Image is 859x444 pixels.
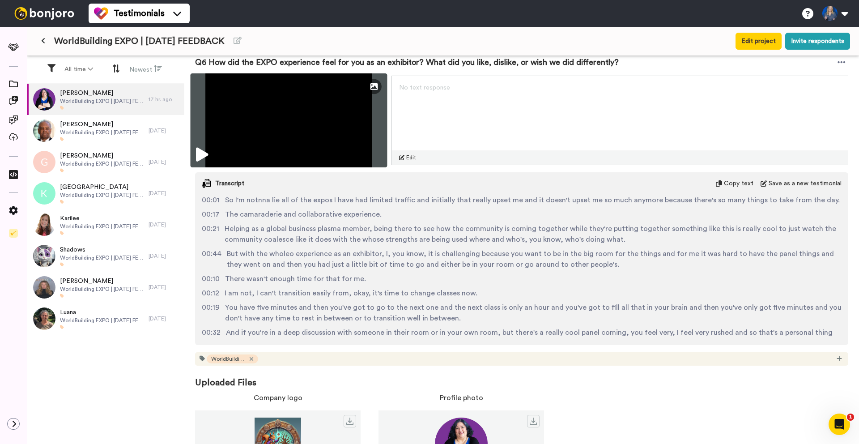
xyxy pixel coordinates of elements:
[202,273,220,284] span: 00:10
[27,209,184,240] a: KarileeWorldBuilding EXPO | [DATE] FEEDBACK[DATE]
[195,366,848,389] span: Uploaded Files
[202,288,219,299] span: 00:12
[202,302,220,324] span: 00:19
[33,213,55,236] img: 4cab479a-aaf2-4853-b85d-d395ee55eefb.png
[60,129,144,136] span: WorldBuilding EXPO | [DATE] FEEDBACK
[149,190,180,197] div: [DATE]
[33,88,55,111] img: 2802d559-4fe2-4ac1-a12a-ebfbc8234033.png
[736,33,782,50] button: Edit project
[11,7,78,20] img: bj-logo-header-white.svg
[227,248,842,270] span: But with the wholeo experience as an exhibitor, I, you know, it is challenging because you want t...
[225,209,382,220] span: The camaraderie and collaborative experience.
[225,302,842,324] span: You have five minutes and then you've got to go to the next one and the next class is only an hou...
[195,56,619,68] span: Q6 How did the EXPO experience feel for you as an exhibitor? What did you like, dislike, or wish ...
[202,195,220,205] span: 00:01
[27,115,184,146] a: [PERSON_NAME]WorldBuilding EXPO | [DATE] FEEDBACK[DATE]
[191,73,387,167] img: ab8b9c5c-e284-41dc-b828-b4ec65aa726e-thumbnail_full-1757689713.jpg
[226,327,842,349] span: And if you're in a deep discussion with someone in their room or in your own room, but there's a ...
[202,209,220,220] span: 00:17
[440,393,483,403] span: Profile photo
[60,151,144,160] span: [PERSON_NAME]
[829,414,850,435] iframe: Intercom live chat
[149,127,180,134] div: [DATE]
[60,317,144,324] span: WorldBuilding EXPO | [DATE] FEEDBACK
[60,214,144,223] span: Karilee
[33,307,55,330] img: 4ccbde3d-66c5-4862-b6f0-3132448235bf.jpeg
[60,277,144,286] span: [PERSON_NAME]
[202,327,221,349] span: 00:32
[27,303,184,334] a: LuanaWorldBuilding EXPO | [DATE] FEEDBACK[DATE]
[149,315,180,322] div: [DATE]
[211,355,247,363] span: WorldBuildingEXPO
[225,273,366,284] span: There wasn't enough time for that for me.
[149,221,180,228] div: [DATE]
[225,223,842,245] span: Helping as a global business plasma member, being there to see how the community is coming togeth...
[202,179,211,188] img: transcript.svg
[149,252,180,260] div: [DATE]
[33,120,55,142] img: 7acc565e-25eb-462d-a52e-a57e2726e477.png
[60,254,144,261] span: WorldBuilding EXPO | [DATE] FEEDBACK
[60,308,144,317] span: Luana
[225,288,477,299] span: I am not, I can't transition easily from, okay, it's time to change classes now.
[27,240,184,272] a: ShadowsWorldBuilding EXPO | [DATE] FEEDBACK[DATE]
[94,6,108,21] img: tm-color.svg
[27,272,184,303] a: [PERSON_NAME]WorldBuilding EXPO | [DATE] FEEDBACK[DATE]
[60,98,144,105] span: WorldBuilding EXPO | [DATE] FEEDBACK
[225,195,840,205] span: So I'm notnna lie all of the expos I have had limited traffic and initially that really upset me ...
[33,276,55,299] img: 38d45eaf-e5e9-48a8-8f24-2746ded53dd2.png
[27,84,184,115] a: [PERSON_NAME]WorldBuilding EXPO | [DATE] FEEDBACK17 hr. ago
[27,178,184,209] a: [GEOGRAPHIC_DATA]WorldBuilding EXPO | [DATE] FEEDBACK[DATE]
[406,154,416,161] span: Edit
[215,179,244,188] span: Transcript
[60,120,144,129] span: [PERSON_NAME]
[9,229,18,238] img: Checklist.svg
[60,160,144,167] span: WorldBuilding EXPO | [DATE] FEEDBACK
[114,7,165,20] span: Testimonials
[60,223,144,230] span: WorldBuilding EXPO | [DATE] FEEDBACK
[149,158,180,166] div: [DATE]
[124,61,167,78] button: Newest
[769,179,842,188] span: Save as a new testimonial
[202,248,221,270] span: 00:44
[724,179,753,188] span: Copy text
[60,192,144,199] span: WorldBuilding EXPO | [DATE] FEEDBACK
[254,393,302,403] span: Company logo
[202,223,219,245] span: 00:21
[33,182,55,205] img: k.png
[785,33,850,50] button: Invite respondents
[60,286,144,293] span: WorldBuilding EXPO | [DATE] FEEDBACK
[149,284,180,291] div: [DATE]
[149,96,180,103] div: 17 hr. ago
[27,146,184,178] a: [PERSON_NAME]WorldBuilding EXPO | [DATE] FEEDBACK[DATE]
[60,183,144,192] span: [GEOGRAPHIC_DATA]
[847,414,854,421] span: 1
[60,89,144,98] span: [PERSON_NAME]
[60,245,144,254] span: Shadows
[33,245,55,267] img: 0d83f7a9-6b14-473a-adb0-193112f1df23.jpeg
[59,61,98,77] button: All time
[33,151,55,173] img: g.png
[54,35,225,47] span: WorldBuilding EXPO | [DATE] FEEDBACK
[399,85,450,91] span: No text response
